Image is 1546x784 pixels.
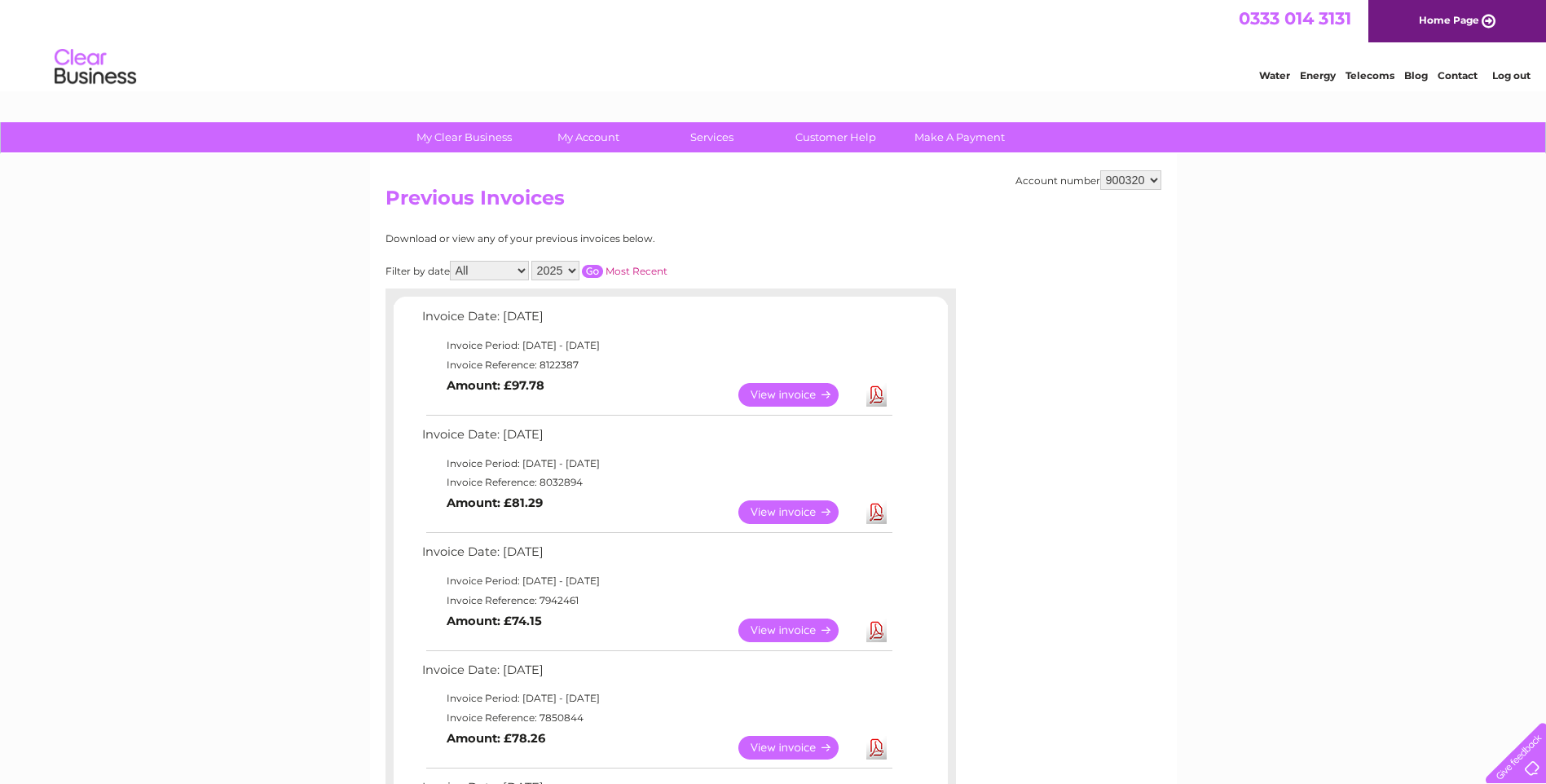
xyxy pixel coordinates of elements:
[418,689,895,708] td: Invoice Period: [DATE] - [DATE]
[1438,69,1478,81] a: Contact
[418,659,895,689] td: Invoice Date: [DATE]
[521,122,655,152] a: My Account
[397,122,531,152] a: My Clear Business
[385,261,813,280] div: Filter by date
[389,9,1159,79] div: Clear Business is a trading name of Verastar Limited (registered in [GEOGRAPHIC_DATA] No. 3667643...
[1300,69,1336,81] a: Energy
[418,541,895,571] td: Invoice Date: [DATE]
[1015,170,1161,190] div: Account number
[418,424,895,454] td: Invoice Date: [DATE]
[769,122,903,152] a: Customer Help
[1346,69,1394,81] a: Telecoms
[738,383,858,407] a: View
[738,736,858,760] a: View
[418,571,895,591] td: Invoice Period: [DATE] - [DATE]
[418,708,895,728] td: Invoice Reference: 7850844
[385,233,813,244] div: Download or view any of your previous invoices below.
[866,383,887,407] a: Download
[54,42,137,92] img: logo.png
[866,736,887,760] a: Download
[447,378,544,393] b: Amount: £97.78
[447,496,543,510] b: Amount: £81.29
[1259,69,1290,81] a: Water
[418,355,895,375] td: Invoice Reference: 8122387
[418,336,895,355] td: Invoice Period: [DATE] - [DATE]
[866,619,887,642] a: Download
[418,591,895,610] td: Invoice Reference: 7942461
[606,265,667,277] a: Most Recent
[418,473,895,492] td: Invoice Reference: 8032894
[866,500,887,524] a: Download
[738,619,858,642] a: View
[447,614,542,628] b: Amount: £74.15
[645,122,779,152] a: Services
[418,306,895,336] td: Invoice Date: [DATE]
[1239,8,1351,29] a: 0333 014 3131
[385,187,1161,218] h2: Previous Invoices
[1404,69,1428,81] a: Blog
[892,122,1027,152] a: Make A Payment
[447,731,545,746] b: Amount: £78.26
[418,454,895,473] td: Invoice Period: [DATE] - [DATE]
[1492,69,1531,81] a: Log out
[738,500,858,524] a: View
